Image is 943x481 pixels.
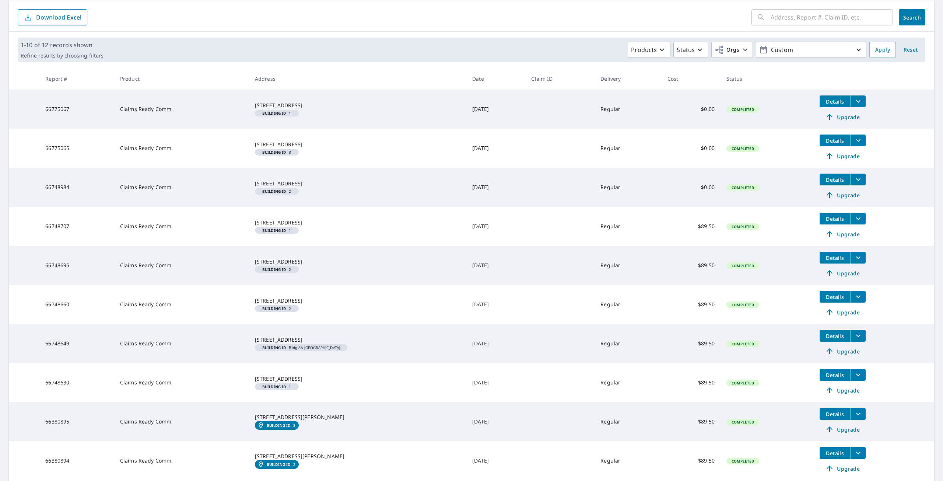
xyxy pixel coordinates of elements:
[255,414,460,421] div: [STREET_ADDRESS][PERSON_NAME]
[727,107,758,112] span: Completed
[851,252,866,264] button: filesDropdownBtn-66748695
[628,42,670,58] button: Products
[824,450,846,457] span: Details
[466,129,525,168] td: [DATE]
[662,246,721,285] td: $89.50
[249,68,466,90] th: Address
[824,98,846,105] span: Details
[824,176,846,183] span: Details
[820,213,851,224] button: detailsBtn-66748707
[727,146,758,151] span: Completed
[662,402,721,441] td: $89.50
[595,90,662,129] td: Regular
[114,168,249,207] td: Claims Ready Comm.
[255,180,460,187] div: [STREET_ADDRESS]
[851,369,866,381] button: filesDropdownBtn-66748630
[255,102,460,109] div: [STREET_ADDRESS]
[727,302,758,307] span: Completed
[824,293,846,300] span: Details
[466,207,525,246] td: [DATE]
[262,111,286,115] em: Building ID
[466,363,525,402] td: [DATE]
[595,285,662,324] td: Regular
[824,386,861,395] span: Upgrade
[820,135,851,146] button: detailsBtn-66775065
[36,13,81,21] p: Download Excel
[820,267,866,279] a: Upgrade
[820,252,851,264] button: detailsBtn-66748695
[595,168,662,207] td: Regular
[255,219,460,226] div: [STREET_ADDRESS]
[255,453,460,460] div: [STREET_ADDRESS][PERSON_NAME]
[466,441,525,480] td: [DATE]
[851,174,866,185] button: filesDropdownBtn-66748984
[727,459,758,464] span: Completed
[255,421,299,430] a: Building ID3
[114,90,249,129] td: Claims Ready Comm.
[768,43,854,56] p: Custom
[262,307,286,310] em: Building ID
[267,462,291,467] em: Building ID
[824,425,861,434] span: Upgrade
[820,189,866,201] a: Upgrade
[595,363,662,402] td: Regular
[39,324,114,363] td: 66748649
[21,41,104,49] p: 1-10 of 12 records shown
[662,285,721,324] td: $89.50
[114,207,249,246] td: Claims Ready Comm.
[631,45,657,54] p: Products
[258,307,296,310] span: 2
[255,141,460,148] div: [STREET_ADDRESS]
[824,112,861,121] span: Upgrade
[114,246,249,285] td: Claims Ready Comm.
[39,441,114,480] td: 66380894
[466,68,525,90] th: Date
[525,68,595,90] th: Claim ID
[824,464,861,473] span: Upgrade
[595,402,662,441] td: Regular
[820,384,866,396] a: Upgrade
[114,441,249,480] td: Claims Ready Comm.
[595,324,662,363] td: Regular
[262,346,286,349] em: Building ID
[255,375,460,383] div: [STREET_ADDRESS]
[820,408,851,420] button: detailsBtn-66380895
[820,424,866,435] a: Upgrade
[662,324,721,363] td: $89.50
[114,402,249,441] td: Claims Ready Comm.
[466,168,525,207] td: [DATE]
[595,68,662,90] th: Delivery
[662,90,721,129] td: $0.00
[711,42,753,58] button: Orgs
[39,285,114,324] td: 66748660
[39,246,114,285] td: 66748695
[756,42,866,58] button: Custom
[258,229,296,232] span: 1
[39,129,114,168] td: 66775065
[820,345,866,357] a: Upgrade
[39,168,114,207] td: 66748984
[39,68,114,90] th: Report #
[255,336,460,344] div: [STREET_ADDRESS]
[21,52,104,59] p: Refine results by choosing filters
[662,168,721,207] td: $0.00
[824,308,861,317] span: Upgrade
[721,68,814,90] th: Status
[258,189,296,193] span: 2
[662,129,721,168] td: $0.00
[727,341,758,346] span: Completed
[727,263,758,268] span: Completed
[258,346,344,349] span: Bldg 8A [GEOGRAPHIC_DATA]
[466,285,525,324] td: [DATE]
[258,268,296,271] span: 2
[875,45,890,55] span: Apply
[114,68,249,90] th: Product
[824,215,846,222] span: Details
[662,207,721,246] td: $89.50
[820,228,866,240] a: Upgrade
[262,189,286,193] em: Building ID
[262,268,286,271] em: Building ID
[824,372,846,379] span: Details
[114,324,249,363] td: Claims Ready Comm.
[851,95,866,107] button: filesDropdownBtn-66775067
